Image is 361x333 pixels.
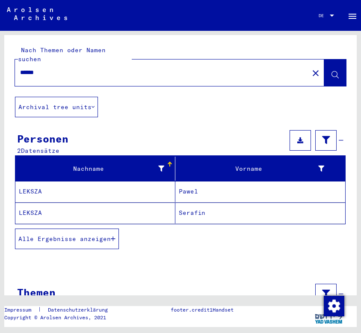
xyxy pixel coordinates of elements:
[319,13,328,18] span: DE
[323,295,344,316] div: Zustimmung ändern
[21,147,59,155] span: Datensätze
[19,162,175,175] div: Nachname
[313,306,345,327] img: yv_logo.png
[179,164,324,173] div: Vorname
[15,97,98,117] button: Archival tree units
[344,7,361,24] button: Toggle sidenav
[4,314,118,321] p: Copyright © Arolsen Archives, 2021
[18,235,111,243] span: Alle Ergebnisse anzeigen
[15,157,175,181] mat-header-cell: Nachname
[7,7,67,20] img: Arolsen_neg.svg
[15,181,175,202] mat-cell: LEKSZA
[175,202,345,223] mat-cell: Serafin
[4,306,38,314] a: Impressum
[41,306,118,314] a: Datenschutzerklärung
[17,131,68,146] div: Personen
[347,11,358,21] mat-icon: Side nav toggle icon
[175,157,345,181] mat-header-cell: Vorname
[15,202,175,223] mat-cell: LEKSZA
[4,306,118,314] div: |
[311,68,321,78] mat-icon: close
[15,229,119,249] button: Alle Ergebnisse anzeigen
[17,147,21,155] span: 2
[19,164,164,173] div: Nachname
[175,181,345,202] mat-cell: Pawel
[179,162,335,175] div: Vorname
[324,296,344,316] img: Zustimmung ändern
[171,306,234,314] p: footer.credit1Handset
[17,285,56,300] div: Themen
[307,64,324,81] button: Clear
[18,46,106,63] mat-label: Nach Themen oder Namen suchen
